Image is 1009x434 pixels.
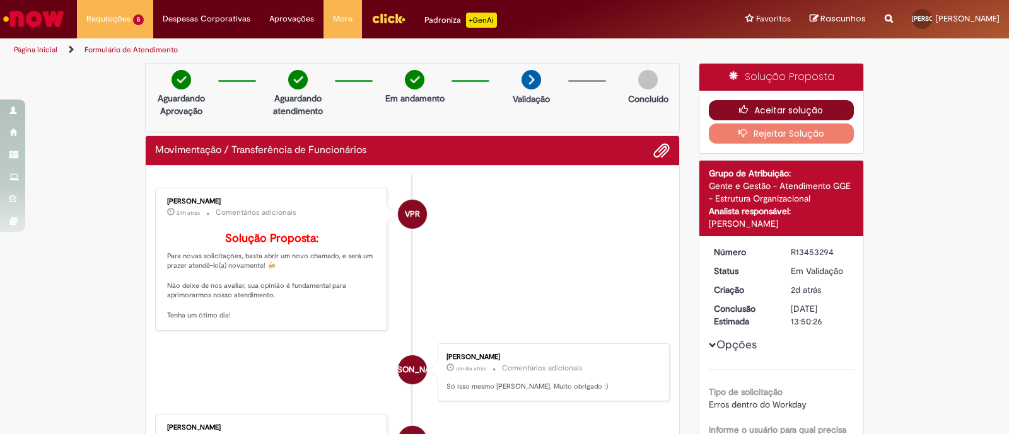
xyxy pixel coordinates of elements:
[398,200,427,229] div: Vanessa Paiva Ribeiro
[709,167,854,180] div: Grupo de Atribuição:
[456,365,486,372] time: 28/08/2025 13:36:51
[709,399,807,410] span: Erros dentro do Workday
[424,13,497,28] div: Padroniza
[385,92,445,105] p: Em andamento
[709,217,854,230] div: [PERSON_NAME]
[446,382,656,392] p: Só isso mesmo [PERSON_NAME]. Muito obrigado :)
[1,6,66,31] img: ServiceNow
[405,70,424,89] img: check-circle-green.png
[225,231,318,246] b: Solução Proposta:
[522,70,541,89] img: arrow-next.png
[167,424,377,431] div: [PERSON_NAME]
[163,13,250,25] span: Despesas Corporativas
[133,14,144,25] span: 5
[456,365,486,372] span: um dia atrás
[446,353,656,361] div: [PERSON_NAME]
[912,14,961,23] span: [PERSON_NAME]
[155,145,366,156] h2: Movimentação / Transferência de Funcionários Histórico de tíquete
[269,13,314,25] span: Aprovações
[791,283,849,296] div: 27/08/2025 15:44:54
[709,123,854,144] button: Rejeitar Solução
[791,265,849,277] div: Em Validação
[216,207,296,218] small: Comentários adicionais
[791,284,821,295] time: 27/08/2025 15:44:54
[502,363,583,374] small: Comentários adicionais
[9,38,663,62] ul: Trilhas de página
[756,13,791,25] span: Favoritos
[791,246,849,258] div: R13453294
[704,265,782,277] dt: Status
[704,283,782,296] dt: Criação
[267,92,329,117] p: Aguardando atendimento
[709,100,854,120] button: Aceitar solução
[405,199,420,229] span: VPR
[653,142,670,159] button: Adicionar anexos
[371,9,405,28] img: click_logo_yellow_360x200.png
[709,205,854,217] div: Analista responsável:
[380,355,444,385] span: [PERSON_NAME]
[333,13,353,25] span: More
[167,198,377,205] div: [PERSON_NAME]
[709,180,854,205] div: Gente e Gestão - Atendimento GGE - Estrutura Organizacional
[638,70,658,89] img: img-circle-grey.png
[709,386,783,397] b: Tipo de solicitação
[810,13,866,25] a: Rascunhos
[513,93,550,105] p: Validação
[704,302,782,328] dt: Conclusão Estimada
[791,302,849,328] div: [DATE] 13:50:26
[177,209,200,217] span: 24h atrás
[398,355,427,384] div: Junior Althoff
[167,232,377,321] p: Para novas solicitações, basta abrir um novo chamado, e será um prazer atendê-lo(a) novamente! 🍻 ...
[14,45,57,55] a: Página inicial
[288,70,308,89] img: check-circle-green.png
[820,13,866,25] span: Rascunhos
[172,70,191,89] img: check-circle-green.png
[699,64,864,91] div: Solução Proposta
[628,93,668,105] p: Concluído
[86,13,131,25] span: Requisições
[177,209,200,217] time: 28/08/2025 14:35:15
[151,92,212,117] p: Aguardando Aprovação
[704,246,782,258] dt: Número
[85,45,178,55] a: Formulário de Atendimento
[466,13,497,28] p: +GenAi
[791,284,821,295] span: 2d atrás
[936,13,1000,24] span: [PERSON_NAME]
